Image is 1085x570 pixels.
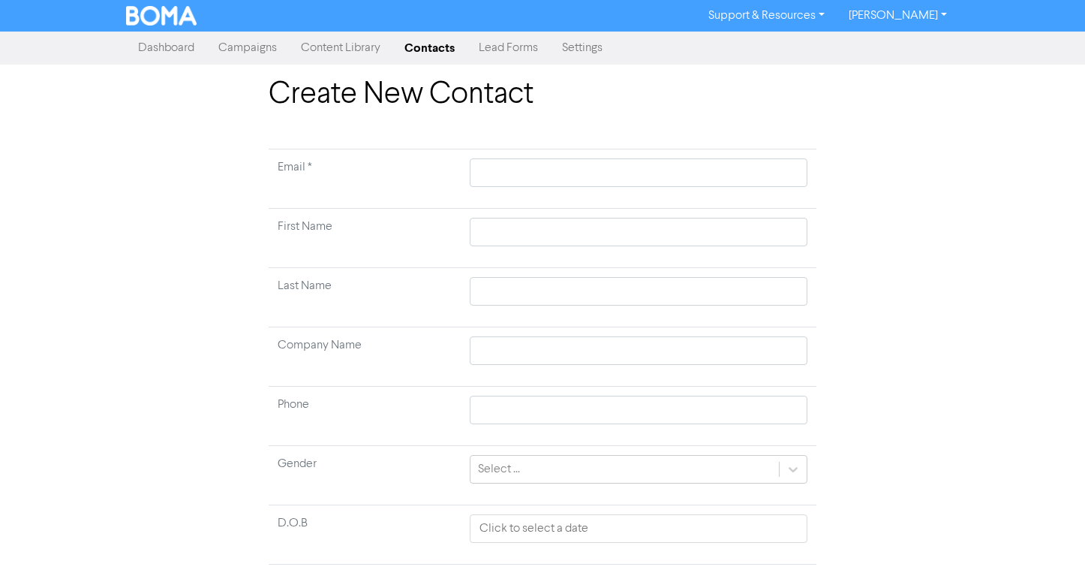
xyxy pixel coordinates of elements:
input: Click to select a date [470,514,807,543]
td: First Name [269,209,461,268]
div: Select ... [478,460,520,478]
a: Support & Resources [696,4,837,28]
a: [PERSON_NAME] [837,4,959,28]
a: Dashboard [126,33,206,63]
iframe: Chat Widget [1010,498,1085,570]
h1: Create New Contact [269,77,816,113]
a: Settings [550,33,615,63]
a: Campaigns [206,33,289,63]
a: Content Library [289,33,392,63]
a: Contacts [392,33,467,63]
td: D.O.B [269,505,461,565]
img: BOMA Logo [126,6,197,26]
td: Last Name [269,268,461,327]
td: Required [269,149,461,209]
a: Lead Forms [467,33,550,63]
td: Gender [269,446,461,505]
td: Phone [269,387,461,446]
td: Company Name [269,327,461,387]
